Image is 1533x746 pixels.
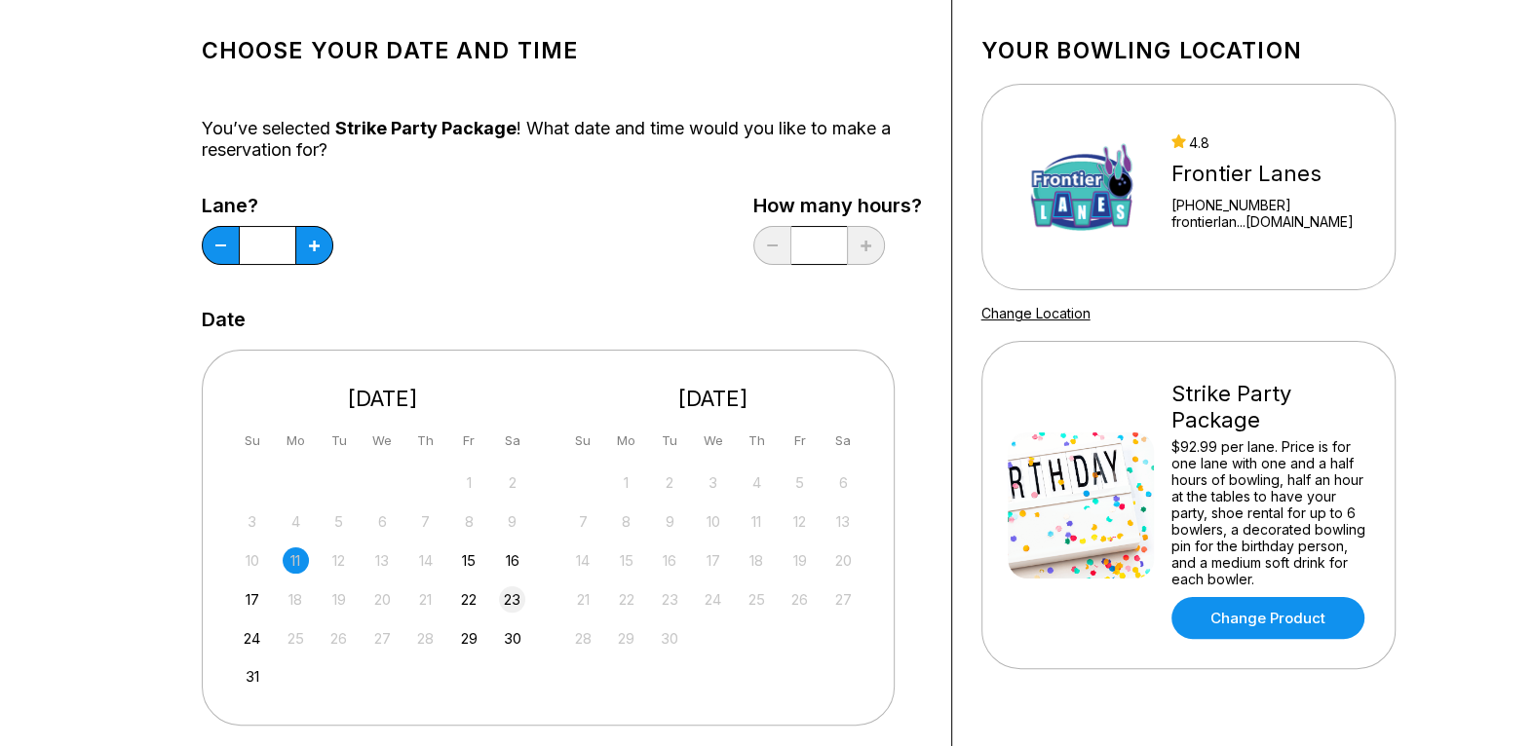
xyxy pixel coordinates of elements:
[786,508,813,535] div: Not available Friday, September 12th, 2025
[1171,197,1354,213] div: [PHONE_NUMBER]
[369,586,396,613] div: Not available Wednesday, August 20th, 2025
[744,428,770,454] div: Th
[830,508,857,535] div: Not available Saturday, September 13th, 2025
[1171,438,1369,587] div: $92.99 per lane. Price is for one lane with one and a half hours of bowling, half an hour at the ...
[570,547,596,574] div: Not available Sunday, September 14th, 2025
[570,508,596,535] div: Not available Sunday, September 7th, 2025
[613,586,639,613] div: Not available Monday, September 22nd, 2025
[202,37,922,64] h1: Choose your Date and time
[283,428,309,454] div: Mo
[283,508,309,535] div: Not available Monday, August 4th, 2025
[753,195,922,216] label: How many hours?
[232,386,534,412] div: [DATE]
[499,469,525,496] div: Not available Saturday, August 2nd, 2025
[412,547,439,574] div: Not available Thursday, August 14th, 2025
[657,586,683,613] div: Not available Tuesday, September 23rd, 2025
[239,625,265,652] div: Choose Sunday, August 24th, 2025
[657,428,683,454] div: Tu
[700,469,726,496] div: Not available Wednesday, September 3rd, 2025
[326,428,352,454] div: Tu
[700,428,726,454] div: We
[326,625,352,652] div: Not available Tuesday, August 26th, 2025
[239,428,265,454] div: Su
[657,625,683,652] div: Not available Tuesday, September 30th, 2025
[613,547,639,574] div: Not available Monday, September 15th, 2025
[456,428,482,454] div: Fr
[335,118,517,138] span: Strike Party Package
[283,625,309,652] div: Not available Monday, August 25th, 2025
[1171,161,1354,187] div: Frontier Lanes
[369,508,396,535] div: Not available Wednesday, August 6th, 2025
[412,625,439,652] div: Not available Thursday, August 28th, 2025
[499,586,525,613] div: Choose Saturday, August 23rd, 2025
[830,428,857,454] div: Sa
[981,37,1396,64] h1: Your bowling location
[613,469,639,496] div: Not available Monday, September 1st, 2025
[456,469,482,496] div: Not available Friday, August 1st, 2025
[499,428,525,454] div: Sa
[499,547,525,574] div: Choose Saturday, August 16th, 2025
[239,663,265,690] div: Choose Sunday, August 31st, 2025
[613,625,639,652] div: Not available Monday, September 29th, 2025
[239,547,265,574] div: Not available Sunday, August 10th, 2025
[456,508,482,535] div: Not available Friday, August 8th, 2025
[283,586,309,613] div: Not available Monday, August 18th, 2025
[786,547,813,574] div: Not available Friday, September 19th, 2025
[326,586,352,613] div: Not available Tuesday, August 19th, 2025
[786,586,813,613] div: Not available Friday, September 26th, 2025
[567,467,860,652] div: month 2025-09
[570,625,596,652] div: Not available Sunday, September 28th, 2025
[744,469,770,496] div: Not available Thursday, September 4th, 2025
[369,547,396,574] div: Not available Wednesday, August 13th, 2025
[1008,114,1154,260] img: Frontier Lanes
[1171,213,1354,230] a: frontierlan...[DOMAIN_NAME]
[786,428,813,454] div: Fr
[237,467,529,690] div: month 2025-08
[456,586,482,613] div: Choose Friday, August 22nd, 2025
[369,625,396,652] div: Not available Wednesday, August 27th, 2025
[1171,381,1369,433] div: Strike Party Package
[202,118,922,161] div: You’ve selected ! What date and time would you like to make a reservation for?
[657,508,683,535] div: Not available Tuesday, September 9th, 2025
[786,469,813,496] div: Not available Friday, September 5th, 2025
[700,586,726,613] div: Not available Wednesday, September 24th, 2025
[657,547,683,574] div: Not available Tuesday, September 16th, 2025
[981,305,1091,321] a: Change Location
[830,547,857,574] div: Not available Saturday, September 20th, 2025
[700,508,726,535] div: Not available Wednesday, September 10th, 2025
[283,547,309,574] div: Not available Monday, August 11th, 2025
[744,508,770,535] div: Not available Thursday, September 11th, 2025
[412,508,439,535] div: Not available Thursday, August 7th, 2025
[657,469,683,496] div: Not available Tuesday, September 2nd, 2025
[202,309,246,330] label: Date
[830,469,857,496] div: Not available Saturday, September 6th, 2025
[412,586,439,613] div: Not available Thursday, August 21st, 2025
[326,547,352,574] div: Not available Tuesday, August 12th, 2025
[570,428,596,454] div: Su
[570,586,596,613] div: Not available Sunday, September 21st, 2025
[700,547,726,574] div: Not available Wednesday, September 17th, 2025
[830,586,857,613] div: Not available Saturday, September 27th, 2025
[456,547,482,574] div: Choose Friday, August 15th, 2025
[1008,432,1154,578] img: Strike Party Package
[499,508,525,535] div: Not available Saturday, August 9th, 2025
[326,508,352,535] div: Not available Tuesday, August 5th, 2025
[613,508,639,535] div: Not available Monday, September 8th, 2025
[239,586,265,613] div: Choose Sunday, August 17th, 2025
[1171,134,1354,151] div: 4.8
[412,428,439,454] div: Th
[1171,597,1364,639] a: Change Product
[202,195,333,216] label: Lane?
[456,625,482,652] div: Choose Friday, August 29th, 2025
[744,586,770,613] div: Not available Thursday, September 25th, 2025
[613,428,639,454] div: Mo
[562,386,864,412] div: [DATE]
[744,547,770,574] div: Not available Thursday, September 18th, 2025
[499,625,525,652] div: Choose Saturday, August 30th, 2025
[239,508,265,535] div: Not available Sunday, August 3rd, 2025
[369,428,396,454] div: We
